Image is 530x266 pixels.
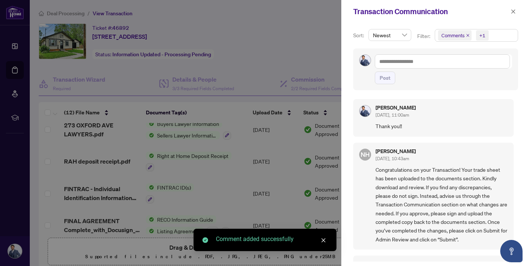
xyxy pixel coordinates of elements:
span: Thank you!! [376,122,508,130]
div: Transaction Communication [353,6,508,17]
span: close [511,9,516,14]
h5: [PERSON_NAME] [376,105,416,110]
h5: [PERSON_NAME] [376,149,416,154]
span: close [466,34,470,37]
button: Open asap [500,240,523,262]
span: Comments [441,32,464,39]
span: NH [361,150,370,159]
span: [DATE], 11:00am [376,112,409,118]
span: Comments [438,30,472,41]
img: Profile Icon [360,105,371,117]
a: Close [319,236,328,244]
p: Sort: [353,31,365,39]
div: +1 [479,32,485,39]
span: close [321,238,326,243]
span: Newest [373,29,407,41]
span: check-circle [202,237,208,243]
img: Profile Icon [360,55,371,66]
button: Post [375,72,395,84]
p: Filter: [417,32,431,40]
span: Congratulations on your Transaction! Your trade sheet has been uploaded to the documents section.... [376,165,508,244]
span: [DATE], 10:43am [376,156,409,161]
div: Comment added successfully [216,235,328,244]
